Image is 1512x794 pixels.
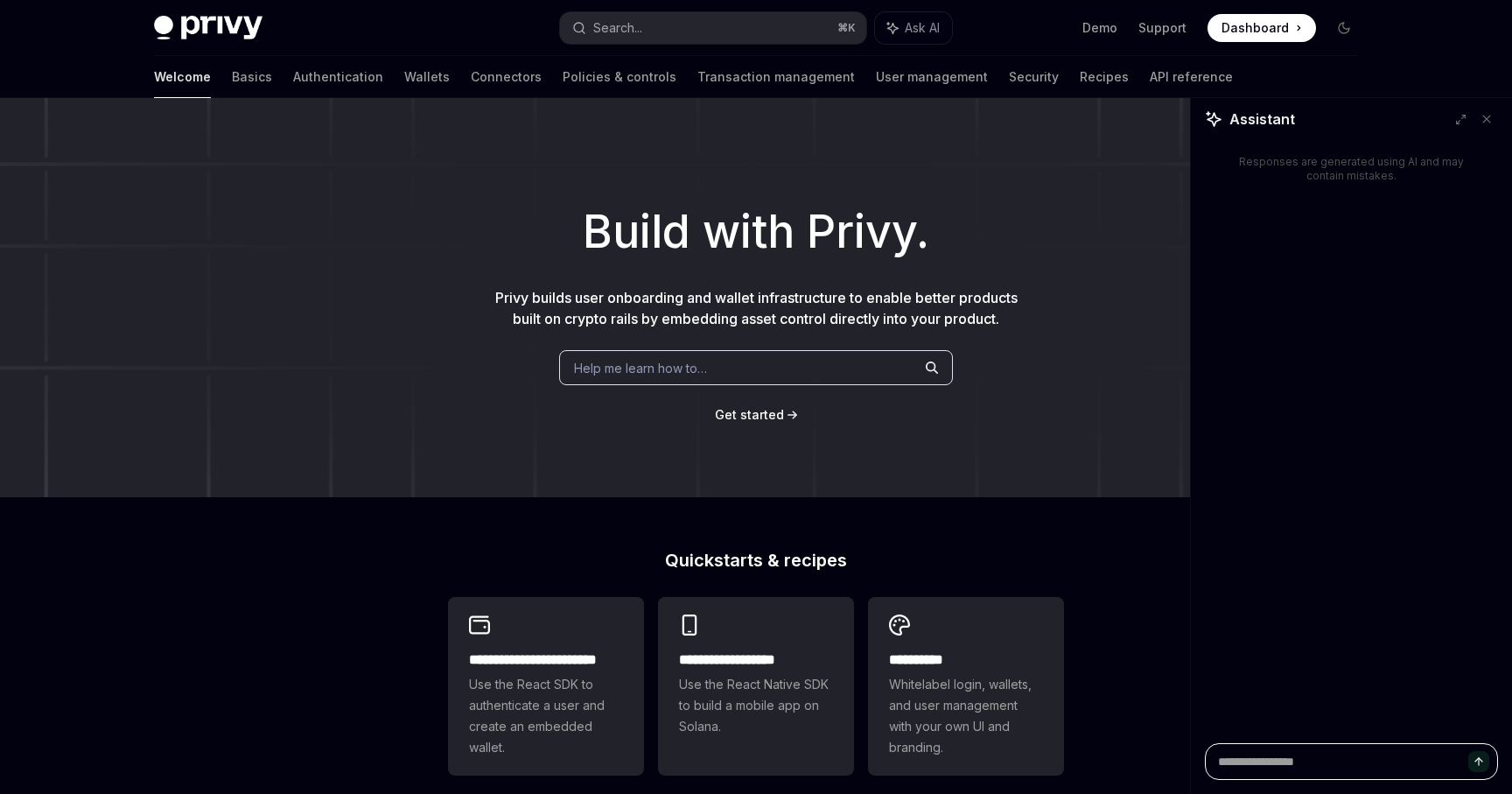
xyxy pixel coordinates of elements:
[1150,56,1233,98] a: API reference
[868,597,1064,776] a: **** *****Whitelabel login, wallets, and user management with your own UI and branding.
[875,12,952,44] button: Ask AI
[1080,56,1129,98] a: Recipes
[1009,56,1059,98] a: Security
[1221,19,1289,37] span: Dashboard
[1233,155,1470,183] div: Responses are generated using AI and may contain mistakes.
[574,359,707,377] span: Help me learn how to…
[876,56,988,98] a: User management
[1138,19,1186,37] a: Support
[1468,751,1489,772] button: Send message
[469,674,623,758] span: Use the React SDK to authenticate a user and create an embedded wallet.
[837,21,856,35] span: ⌘ K
[471,56,542,98] a: Connectors
[715,407,784,422] span: Get started
[154,56,211,98] a: Welcome
[1207,14,1316,42] a: Dashboard
[679,674,833,737] span: Use the React Native SDK to build a mobile app on Solana.
[1082,19,1117,37] a: Demo
[715,406,784,424] a: Get started
[658,597,854,776] a: **** **** **** ***Use the React Native SDK to build a mobile app on Solana.
[154,16,262,40] img: dark logo
[905,19,940,37] span: Ask AI
[563,56,676,98] a: Policies & controls
[28,198,1484,266] h1: Build with Privy.
[232,56,272,98] a: Basics
[560,12,866,44] button: Search...⌘K
[1330,14,1358,42] button: Toggle dark mode
[889,674,1043,758] span: Whitelabel login, wallets, and user management with your own UI and branding.
[697,56,855,98] a: Transaction management
[1229,109,1295,130] span: Assistant
[404,56,450,98] a: Wallets
[495,289,1018,327] span: Privy builds user onboarding and wallet infrastructure to enable better products built on crypto ...
[293,56,383,98] a: Authentication
[593,18,642,39] div: Search...
[448,552,1064,569] h2: Quickstarts & recipes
